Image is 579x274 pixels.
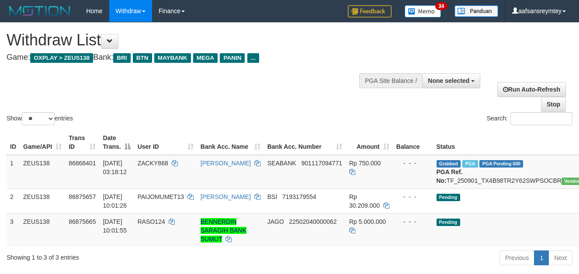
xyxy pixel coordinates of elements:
[267,160,296,167] span: SEABANK
[138,160,168,167] span: ZACKY868
[462,160,478,168] span: Marked by aaftrukkakada
[437,219,460,226] span: Pending
[7,188,20,213] td: 2
[201,160,251,167] a: [PERSON_NAME]
[264,130,346,155] th: Bank Acc. Number: activate to sort column ascending
[69,193,96,200] span: 86875657
[20,188,65,213] td: ZEUS138
[69,218,96,225] span: 86875665
[113,53,130,63] span: BRI
[65,130,99,155] th: Trans ID: activate to sort column ascending
[405,5,441,17] img: Button%20Memo.svg
[220,53,245,63] span: PANIN
[289,218,337,225] span: Copy 22502040000062 to clipboard
[422,73,480,88] button: None selected
[7,31,377,49] h1: Withdraw List
[30,53,93,63] span: OXPLAY > ZEUS138
[534,250,549,265] a: 1
[479,160,523,168] span: PGA Pending
[201,193,251,200] a: [PERSON_NAME]
[7,250,235,262] div: Showing 1 to 3 of 3 entries
[7,213,20,247] td: 3
[428,77,469,84] span: None selected
[396,159,430,168] div: - - -
[22,112,55,125] select: Showentries
[396,217,430,226] div: - - -
[103,218,127,234] span: [DATE] 10:01:55
[133,53,152,63] span: BTN
[134,130,197,155] th: User ID: activate to sort column ascending
[437,160,461,168] span: Grabbed
[138,218,165,225] span: RASO124
[510,112,572,125] input: Search:
[267,193,277,200] span: BSI
[20,213,65,247] td: ZEUS138
[437,194,460,201] span: Pending
[103,160,127,175] span: [DATE] 03:18:12
[302,160,342,167] span: Copy 901117094771 to clipboard
[103,193,127,209] span: [DATE] 10:01:26
[349,193,380,209] span: Rp 30.209.000
[359,73,422,88] div: PGA Site Balance /
[201,218,246,243] a: BENNERDIN SARAGIH BANK SUMUT
[20,155,65,189] td: ZEUS138
[349,160,381,167] span: Rp 750.000
[435,2,447,10] span: 34
[7,130,20,155] th: ID
[541,97,566,112] a: Stop
[7,112,73,125] label: Show entries
[197,130,264,155] th: Bank Acc. Name: activate to sort column ascending
[267,218,284,225] span: JAGO
[346,130,393,155] th: Amount: activate to sort column ascending
[7,4,73,17] img: MOTION_logo.png
[247,53,259,63] span: ...
[69,160,96,167] span: 86868401
[7,155,20,189] td: 1
[396,192,430,201] div: - - -
[487,112,572,125] label: Search:
[154,53,191,63] span: MAYBANK
[499,250,534,265] a: Previous
[99,130,134,155] th: Date Trans.: activate to sort column descending
[348,5,392,17] img: Feedback.jpg
[548,250,572,265] a: Next
[193,53,218,63] span: MEGA
[7,53,377,62] h4: Game: Bank:
[349,218,386,225] span: Rp 5.000.000
[393,130,433,155] th: Balance
[282,193,316,200] span: Copy 7193179554 to clipboard
[497,82,566,97] a: Run Auto-Refresh
[437,168,463,184] b: PGA Ref. No:
[20,130,65,155] th: Game/API: activate to sort column ascending
[454,5,498,17] img: panduan.png
[138,193,184,200] span: PAIJOMUMET13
